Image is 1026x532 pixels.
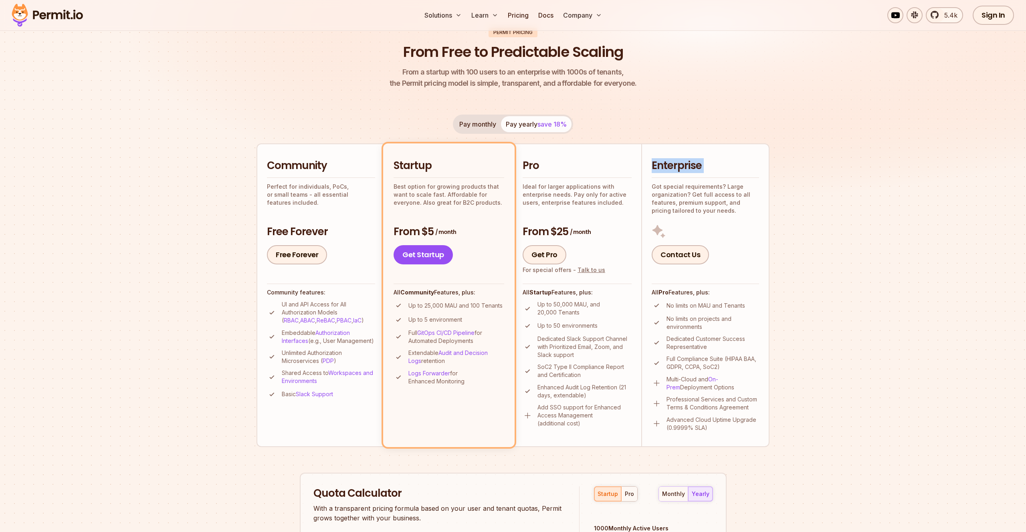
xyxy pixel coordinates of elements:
h3: From $25 [523,225,632,239]
a: Logs Forwarder [408,370,450,377]
p: UI and API Access for All Authorization Models ( , , , , ) [282,300,375,324]
p: With a transparent pricing formula based on your user and tenant quotas, Permit grows together wi... [313,504,565,523]
p: Dedicated Slack Support Channel with Prioritized Email, Zoom, and Slack support [537,335,632,359]
strong: Pro [658,289,669,296]
a: GitOps CI/CD Pipeline [417,329,475,336]
h2: Enterprise [652,159,759,173]
p: Got special requirements? Large organization? Get full access to all features, premium support, a... [652,183,759,215]
span: From a startup with 100 users to an enterprise with 1000s of tenants, [390,66,636,78]
a: IaC [353,317,362,324]
a: Pricing [505,7,532,23]
h2: Community [267,159,375,173]
h1: From Free to Predictable Scaling [403,42,623,62]
strong: Startup [529,289,551,296]
p: SoC2 Type II Compliance Report and Certification [537,363,632,379]
a: Audit and Decision Logs [408,349,488,364]
a: ReBAC [317,317,335,324]
strong: Community [400,289,434,296]
span: 5.4k [939,10,957,20]
p: Perfect for individuals, PoCs, or small teams - all essential features included. [267,183,375,207]
p: No limits on projects and environments [666,315,759,331]
a: ABAC [300,317,315,324]
a: Talk to us [578,266,605,273]
a: Contact Us [652,245,709,264]
p: Up to 50,000 MAU, and 20,000 Tenants [537,300,632,316]
button: Solutions [421,7,465,23]
img: Permit logo [8,2,87,29]
h4: All Features, plus: [523,288,632,296]
p: Add SSO support for Enhanced Access Management (additional cost) [537,403,632,427]
p: the Permit pricing model is simple, transparent, and affordable for everyone. [390,66,636,89]
h3: Free Forever [267,225,375,239]
a: Get Startup [394,245,453,264]
div: monthly [662,490,685,498]
h2: Startup [394,159,504,173]
p: Basic [282,390,333,398]
h2: Pro [523,159,632,173]
h4: All Features, plus: [652,288,759,296]
span: / month [570,228,591,236]
p: Unlimited Authorization Microservices ( ) [282,349,375,365]
p: Advanced Cloud Uptime Upgrade (0.9999% SLA) [666,416,759,432]
p: Embeddable (e.g., User Management) [282,329,375,345]
p: Shared Access to [282,369,375,385]
button: Learn [468,7,501,23]
p: Professional Services and Custom Terms & Conditions Agreement [666,395,759,411]
h4: Community features: [267,288,375,296]
a: Sign In [973,6,1014,25]
p: Full Compliance Suite (HIPAA BAA, GDPR, CCPA, SoC2) [666,355,759,371]
p: Multi-Cloud and Deployment Options [666,375,759,391]
a: Get Pro [523,245,566,264]
p: Up to 5 environment [408,316,462,324]
a: RBAC [284,317,299,324]
p: Dedicated Customer Success Representative [666,335,759,351]
p: for Enhanced Monitoring [408,369,504,385]
a: On-Prem [666,376,718,391]
p: Full for Automated Deployments [408,329,504,345]
p: Extendable retention [408,349,504,365]
p: No limits on MAU and Tenants [666,302,745,310]
div: pro [625,490,634,498]
p: Enhanced Audit Log Retention (21 days, extendable) [537,383,632,399]
a: Docs [535,7,557,23]
p: Up to 50 environments [537,322,598,330]
a: Slack Support [296,391,333,397]
p: Up to 25,000 MAU and 100 Tenants [408,302,503,310]
p: Best option for growing products that want to scale fast. Affordable for everyone. Also great for... [394,183,504,207]
h2: Quota Calculator [313,486,565,501]
p: Ideal for larger applications with enterprise needs. Pay only for active users, enterprise featur... [523,183,632,207]
h4: All Features, plus: [394,288,504,296]
div: Permit Pricing [489,28,537,37]
span: / month [435,228,456,236]
h3: From $5 [394,225,504,239]
a: Free Forever [267,245,327,264]
a: Authorization Interfaces [282,329,350,344]
a: 5.4k [926,7,963,23]
a: PBAC [337,317,351,324]
button: Company [560,7,605,23]
a: PDP [323,357,334,364]
button: Pay monthly [454,116,501,132]
div: For special offers - [523,266,605,274]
